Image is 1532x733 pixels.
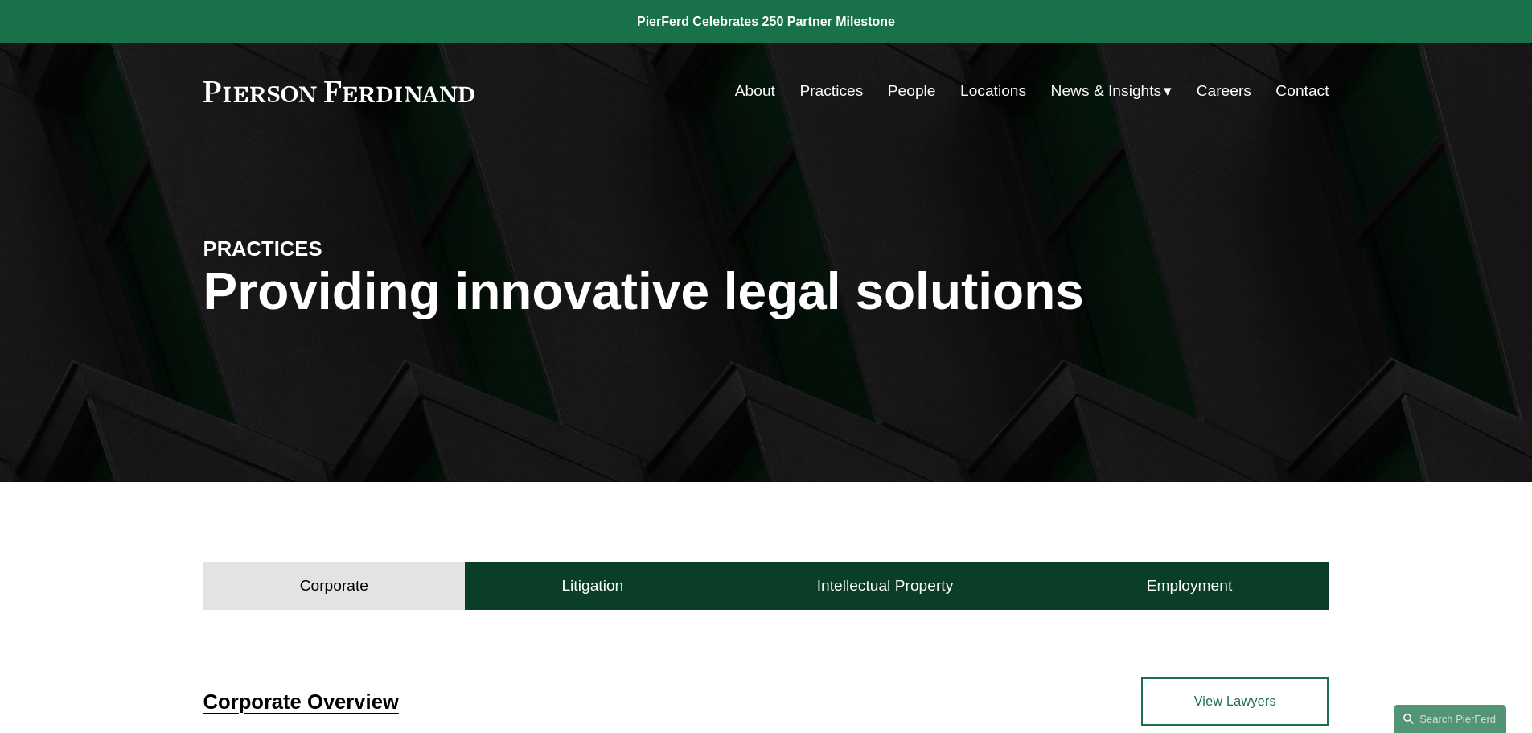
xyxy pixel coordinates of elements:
[1394,705,1506,733] a: Search this site
[203,262,1329,321] h1: Providing innovative legal solutions
[300,576,368,595] h4: Corporate
[1141,677,1329,726] a: View Lawyers
[735,76,775,106] a: About
[1197,76,1251,106] a: Careers
[960,76,1026,106] a: Locations
[888,76,936,106] a: People
[203,690,399,713] a: Corporate Overview
[1275,76,1329,106] a: Contact
[799,76,863,106] a: Practices
[1051,77,1162,105] span: News & Insights
[203,236,485,261] h4: PRACTICES
[1147,576,1233,595] h4: Employment
[817,576,954,595] h4: Intellectual Property
[1051,76,1173,106] a: folder dropdown
[561,576,623,595] h4: Litigation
